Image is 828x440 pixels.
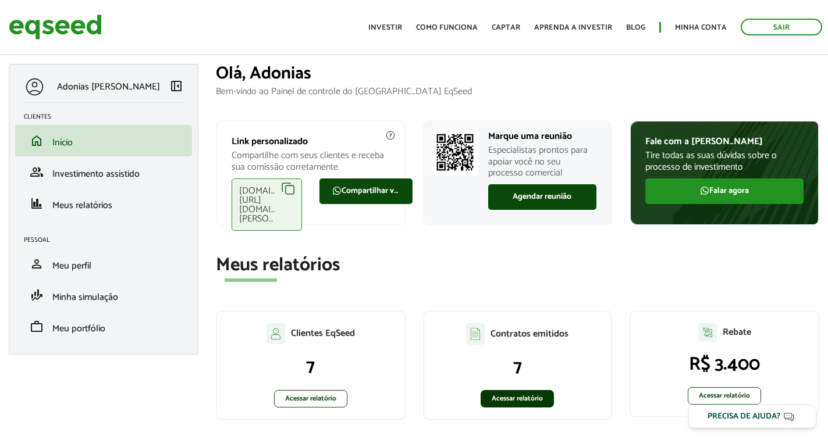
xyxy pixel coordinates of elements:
[488,131,597,142] p: Marque uma reunião
[52,198,112,213] span: Meus relatórios
[24,257,183,271] a: personMeu perfil
[9,12,102,42] img: EqSeed
[291,328,355,339] p: Clientes EqSeed
[15,311,192,342] li: Meu portfólio
[52,135,73,151] span: Início
[436,356,600,378] p: 7
[52,289,118,305] span: Minha simulação
[30,288,44,302] span: finance_mode
[368,24,402,31] a: Investir
[15,248,192,280] li: Meu perfil
[492,24,520,31] a: Captar
[534,24,612,31] a: Aprenda a investir
[488,184,597,210] a: Agendar reunião
[432,129,478,176] img: Marcar reunião com consultor
[216,64,819,83] h1: Olá, Adonias
[385,130,396,141] img: agent-meulink-info2.svg
[229,356,393,378] p: 7
[30,320,44,334] span: work
[52,258,91,274] span: Meu perfil
[488,145,597,178] p: Especialistas prontos para apoiar você no seu processo comercial
[741,19,822,35] a: Sair
[24,237,192,244] h2: Pessoal
[24,165,183,179] a: groupInvestimento assistido
[723,327,751,338] p: Rebate
[24,113,192,120] h2: Clientes
[24,320,183,334] a: workMeu portfólio
[57,81,160,92] p: Adonias [PERSON_NAME]
[216,255,819,276] h2: Meus relatórios
[52,321,105,337] span: Meu portfólio
[232,178,302,231] div: [DOMAIN_NAME][URL][DOMAIN_NAME][PERSON_NAME]
[169,79,183,93] span: left_panel_close
[266,323,285,344] img: agent-clientes.svg
[24,134,183,148] a: homeInício
[481,390,554,407] a: Acessar relatório
[232,136,390,147] p: Link personalizado
[15,280,192,311] li: Minha simulação
[24,288,183,302] a: finance_modeMinha simulação
[274,390,347,407] a: Acessar relatório
[15,188,192,219] li: Meus relatórios
[642,353,806,375] p: R$ 3.400
[645,150,804,172] p: Tire todas as suas dúvidas sobre o processo de investimento
[491,328,568,339] p: Contratos emitidos
[24,196,183,210] a: financeMeus relatórios
[216,86,819,97] p: Bem-vindo ao Painel de controle do [GEOGRAPHIC_DATA] EqSeed
[232,150,390,172] p: Compartilhe com seus clientes e receba sua comissão corretamente
[15,125,192,156] li: Início
[688,387,761,405] a: Acessar relatório
[319,178,413,204] a: Compartilhar via WhatsApp
[645,136,804,147] p: Fale com a [PERSON_NAME]
[52,166,140,182] span: Investimento assistido
[30,134,44,148] span: home
[645,178,804,204] a: Falar agora
[698,323,717,342] img: agent-relatorio.svg
[169,79,183,95] a: Colapsar menu
[30,165,44,179] span: group
[15,156,192,188] li: Investimento assistido
[466,323,485,345] img: agent-contratos.svg
[416,24,478,31] a: Como funciona
[332,186,342,195] img: FaWhatsapp.svg
[675,24,727,31] a: Minha conta
[30,257,44,271] span: person
[30,196,44,210] span: finance
[700,186,709,195] img: FaWhatsapp.svg
[626,24,645,31] a: Blog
